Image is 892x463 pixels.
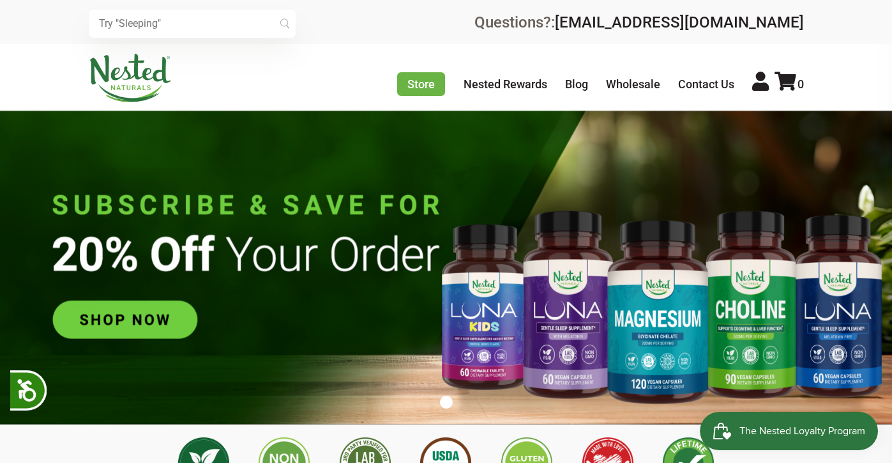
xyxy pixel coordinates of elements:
[555,13,804,31] a: [EMAIL_ADDRESS][DOMAIN_NAME]
[775,77,804,91] a: 0
[565,77,588,91] a: Blog
[397,72,445,96] a: Store
[700,412,879,450] iframe: Button to open loyalty program pop-up
[89,54,172,102] img: Nested Naturals
[798,77,804,91] span: 0
[464,77,547,91] a: Nested Rewards
[678,77,734,91] a: Contact Us
[474,15,804,30] div: Questions?:
[440,396,453,409] button: 1 of 1
[606,77,660,91] a: Wholesale
[89,10,296,38] input: Try "Sleeping"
